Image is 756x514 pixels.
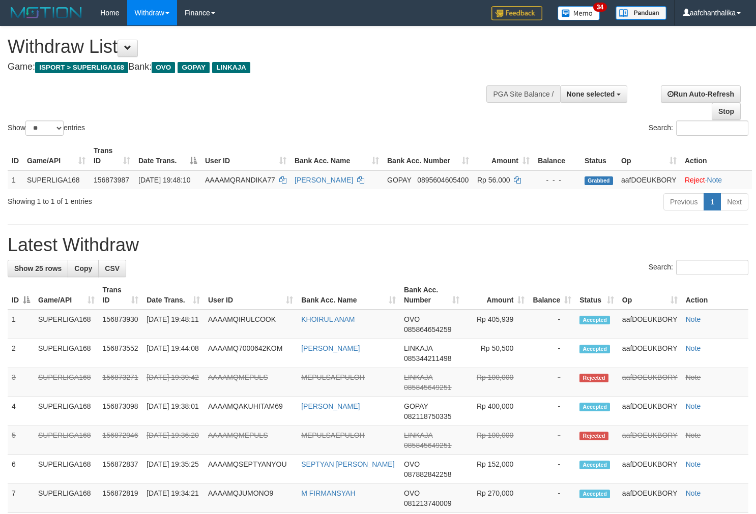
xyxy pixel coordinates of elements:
[90,141,134,170] th: Trans ID: activate to sort column ascending
[617,141,681,170] th: Op: activate to sort column ascending
[618,484,682,513] td: aafDOEUKBORY
[663,193,704,210] a: Previous
[34,368,99,397] td: SUPERLIGA168
[463,368,529,397] td: Rp 100,000
[404,460,420,468] span: OVO
[204,368,297,397] td: AAAAMQMEPULS
[404,354,451,362] span: Copy 085344211498 to clipboard
[579,345,610,353] span: Accepted
[25,120,64,136] select: Showentries
[579,316,610,324] span: Accepted
[295,176,353,184] a: [PERSON_NAME]
[682,281,748,310] th: Action
[205,176,275,184] span: AAAAMQRANDIKA77
[529,426,575,455] td: -
[34,281,99,310] th: Game/API: activate to sort column ascending
[704,193,721,210] a: 1
[8,120,85,136] label: Show entries
[681,141,752,170] th: Action
[404,315,420,323] span: OVO
[8,484,34,513] td: 7
[204,484,297,513] td: AAAAMQJUMONO9
[579,461,610,469] span: Accepted
[529,281,575,310] th: Balance: activate to sort column ascending
[618,455,682,484] td: aafDOEUKBORY
[529,339,575,368] td: -
[686,431,701,439] a: Note
[297,281,400,310] th: Bank Acc. Name: activate to sort column ascending
[178,62,210,73] span: GOPAY
[99,310,143,339] td: 156873930
[676,120,748,136] input: Search:
[686,315,701,323] a: Note
[8,426,34,455] td: 5
[491,6,542,20] img: Feedback.jpg
[34,426,99,455] td: SUPERLIGA168
[99,397,143,426] td: 156873098
[593,3,607,12] span: 34
[463,339,529,368] td: Rp 50,500
[618,426,682,455] td: aafDOEUKBORY
[463,310,529,339] td: Rp 405,939
[99,484,143,513] td: 156872819
[301,489,355,497] a: M FIRMANSYAH
[34,397,99,426] td: SUPERLIGA168
[301,460,394,468] a: SEPTYAN [PERSON_NAME]
[529,455,575,484] td: -
[685,176,705,184] a: Reject
[383,141,473,170] th: Bank Acc. Number: activate to sort column ascending
[204,310,297,339] td: AAAAMQIRULCOOK
[649,260,748,275] label: Search:
[204,455,297,484] td: AAAAMQSEPTYANYOU
[204,339,297,368] td: AAAAMQ7000642KOM
[529,484,575,513] td: -
[201,141,290,170] th: User ID: activate to sort column ascending
[616,6,666,20] img: panduan.png
[301,315,355,323] a: KHOIRUL ANAM
[529,397,575,426] td: -
[99,281,143,310] th: Trans ID: activate to sort column ascending
[204,281,297,310] th: User ID: activate to sort column ascending
[579,374,608,382] span: Rejected
[477,176,510,184] span: Rp 56.000
[404,431,432,439] span: LINKAJA
[404,470,451,478] span: Copy 087882842258 to clipboard
[204,397,297,426] td: AAAAMQAKUHITAM69
[404,344,432,352] span: LINKAJA
[8,192,307,206] div: Showing 1 to 1 of 1 entries
[417,176,469,184] span: Copy 0895604605400 to clipboard
[473,141,534,170] th: Amount: activate to sort column ascending
[94,176,129,184] span: 156873987
[404,402,428,410] span: GOPAY
[34,310,99,339] td: SUPERLIGA168
[142,455,204,484] td: [DATE] 19:35:25
[8,310,34,339] td: 1
[34,455,99,484] td: SUPERLIGA168
[99,339,143,368] td: 156873552
[463,397,529,426] td: Rp 400,000
[720,193,748,210] a: Next
[404,325,451,334] span: Copy 085864654259 to clipboard
[686,344,701,352] a: Note
[152,62,175,73] span: OVO
[142,426,204,455] td: [DATE] 19:36:20
[8,339,34,368] td: 2
[686,460,701,468] a: Note
[98,260,126,277] a: CSV
[618,281,682,310] th: Op: activate to sort column ascending
[8,37,494,57] h1: Withdraw List
[529,310,575,339] td: -
[686,489,701,497] a: Note
[580,141,617,170] th: Status
[404,499,451,507] span: Copy 081213740009 to clipboard
[8,141,23,170] th: ID
[142,281,204,310] th: Date Trans.: activate to sort column ascending
[463,484,529,513] td: Rp 270,000
[387,176,411,184] span: GOPAY
[575,281,618,310] th: Status: activate to sort column ascending
[463,281,529,310] th: Amount: activate to sort column ascending
[99,368,143,397] td: 156873271
[649,120,748,136] label: Search:
[138,176,190,184] span: [DATE] 19:48:10
[34,484,99,513] td: SUPERLIGA168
